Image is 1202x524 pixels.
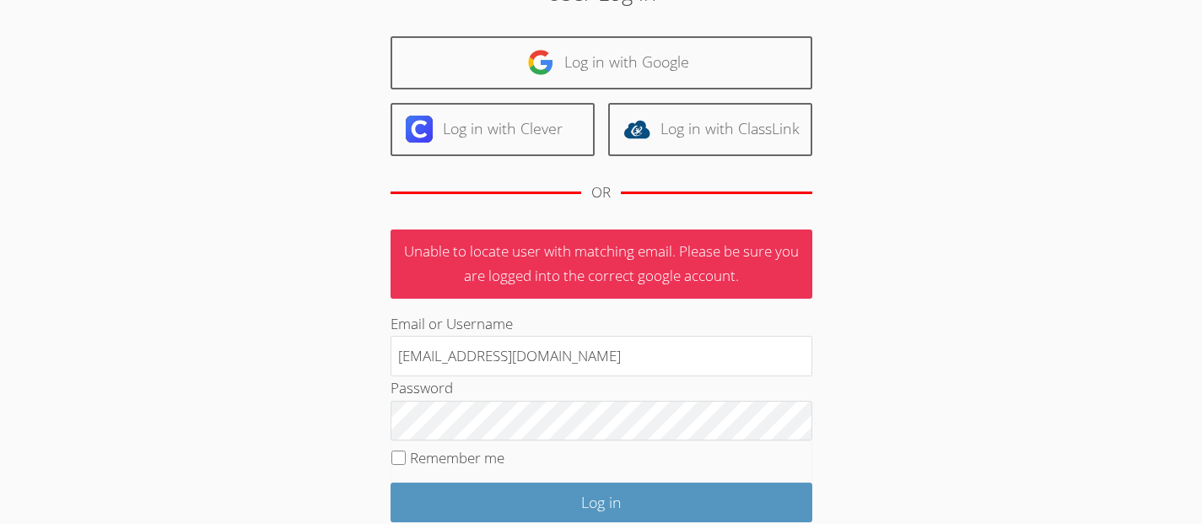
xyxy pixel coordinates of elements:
[608,103,812,156] a: Log in with ClassLink
[391,36,812,89] a: Log in with Google
[391,103,595,156] a: Log in with Clever
[391,314,513,333] label: Email or Username
[391,378,453,397] label: Password
[527,49,554,76] img: google-logo-50288ca7cdecda66e5e0955fdab243c47b7ad437acaf1139b6f446037453330a.svg
[391,483,812,522] input: Log in
[391,230,812,299] p: Unable to locate user with matching email. Please be sure you are logged into the correct google ...
[591,181,611,205] div: OR
[410,448,504,467] label: Remember me
[406,116,433,143] img: clever-logo-6eab21bc6e7a338710f1a6ff85c0baf02591cd810cc4098c63d3a4b26e2feb20.svg
[623,116,650,143] img: classlink-logo-d6bb404cc1216ec64c9a2012d9dc4662098be43eaf13dc465df04b49fa7ab582.svg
